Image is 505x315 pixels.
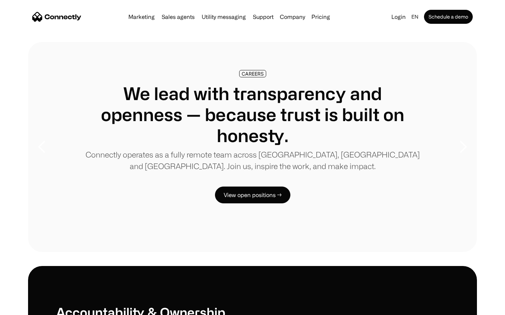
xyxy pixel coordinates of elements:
a: Schedule a demo [424,10,473,24]
a: Pricing [309,14,333,20]
h1: We lead with transparency and openness — because trust is built on honesty. [84,83,421,146]
div: CAREERS [242,71,264,76]
a: Support [250,14,276,20]
a: Marketing [126,14,157,20]
p: Connectly operates as a fully remote team across [GEOGRAPHIC_DATA], [GEOGRAPHIC_DATA] and [GEOGRA... [84,149,421,172]
a: Utility messaging [199,14,249,20]
ul: Language list [14,303,42,313]
div: Company [280,12,305,22]
aside: Language selected: English [7,302,42,313]
a: Sales agents [159,14,197,20]
a: Login [389,12,409,22]
div: en [411,12,418,22]
a: View open positions → [215,187,290,203]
